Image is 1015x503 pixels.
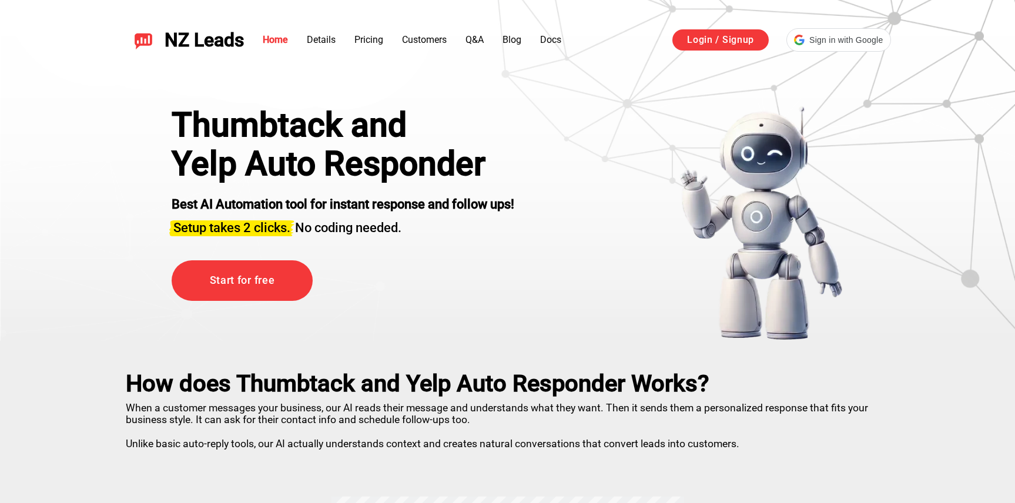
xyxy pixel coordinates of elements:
[354,34,383,45] a: Pricing
[172,145,514,183] h1: Yelp Auto Responder
[263,34,288,45] a: Home
[503,34,521,45] a: Blog
[540,34,561,45] a: Docs
[173,220,290,235] span: Setup takes 2 clicks.
[465,34,484,45] a: Q&A
[672,29,769,51] a: Login / Signup
[172,260,313,301] a: Start for free
[172,197,514,212] strong: Best AI Automation tool for instant response and follow ups!
[809,34,883,46] span: Sign in with Google
[126,397,890,450] p: When a customer messages your business, our AI reads their message and understands what they want...
[126,370,890,397] h2: How does Thumbtack and Yelp Auto Responder Works?
[679,106,843,341] img: yelp bot
[307,34,336,45] a: Details
[172,106,514,145] div: Thumbtack and
[402,34,447,45] a: Customers
[165,29,244,51] span: NZ Leads
[172,213,514,237] h3: No coding needed.
[786,28,890,52] div: Sign in with Google
[134,31,153,49] img: NZ Leads logo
